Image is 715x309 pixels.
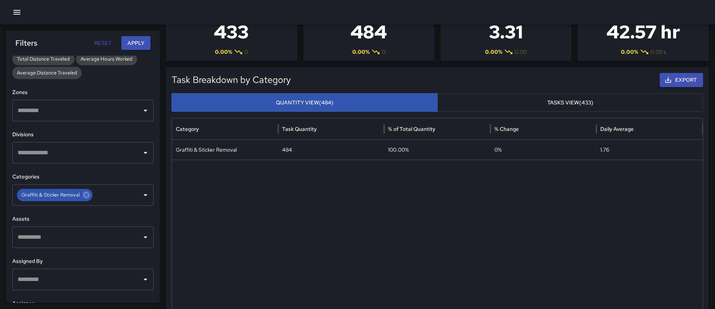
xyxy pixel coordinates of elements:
span: Average Hours Worked [76,55,137,63]
h6: Filters [15,37,37,49]
h6: Assets [12,215,154,223]
div: Graffiti & Sticker Removal [17,189,92,201]
button: Open [140,274,151,285]
h3: 42.57 hr [602,17,685,47]
div: Average Distance Traveled [12,67,82,79]
div: % of Total Quantity [388,126,435,132]
div: % Change [494,126,519,132]
div: 1.76 [596,140,703,160]
h3: 484 [338,17,399,47]
h6: Categories [12,173,154,181]
h3: 3.31 [481,17,531,47]
button: Apply [121,36,150,50]
div: Category [176,126,199,132]
div: Average Hours Worked [76,53,137,65]
div: Graffiti & Sticker Removal [172,140,278,160]
h6: Assigned By [12,257,154,266]
h6: Divisions [12,131,154,139]
div: 100.00% [384,140,490,160]
div: Total Distance Traveled [12,53,74,65]
h6: Assignee [12,299,154,308]
span: 0.00 s [651,48,666,56]
button: Tasks View(433) [437,93,703,112]
button: Open [140,232,151,243]
span: Graffiti & Sticker Removal [17,191,84,199]
span: 0.00 % [215,48,232,56]
div: 484 [278,140,385,160]
div: Task Quantity [282,126,317,132]
button: Quantity View(484) [172,93,438,112]
span: 0.00 % [485,48,502,56]
span: Average Distance Traveled [12,69,82,77]
span: 0.00 [515,48,527,56]
h6: Zones [12,88,154,97]
span: 0 % [494,146,502,153]
button: Open [140,105,151,116]
button: Reset [91,36,115,50]
span: Total Distance Traveled [12,55,74,63]
button: Open [140,190,151,200]
span: 0 [244,48,248,56]
span: 0.00 % [621,48,638,56]
h5: Task Breakdown by Category [172,74,570,86]
button: Export [660,73,703,87]
span: 0 [382,48,385,56]
span: 0.00 % [352,48,370,56]
div: Daily Average [600,126,634,132]
h3: 433 [206,17,256,47]
button: Open [140,147,151,158]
